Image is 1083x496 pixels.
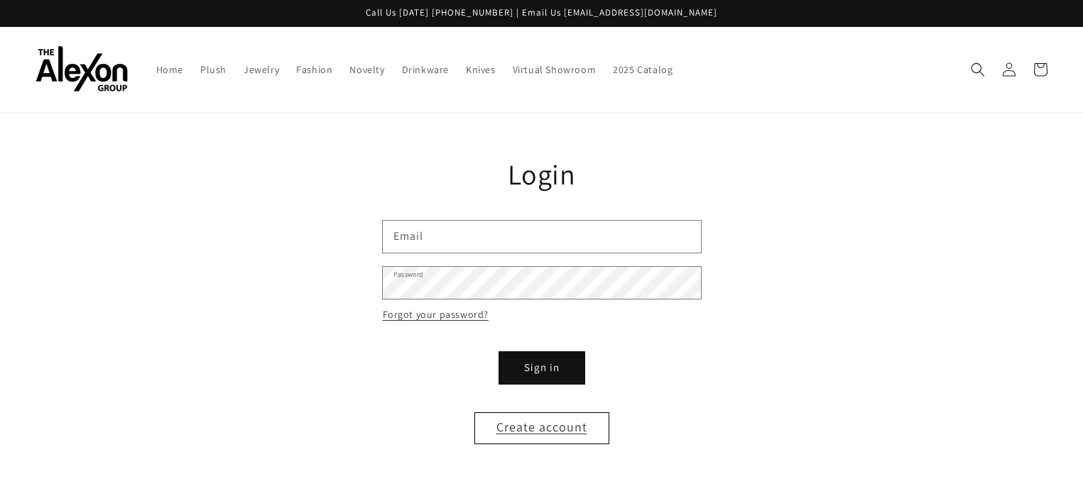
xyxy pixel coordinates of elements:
[341,55,393,84] a: Novelty
[457,55,504,84] a: Knives
[156,63,183,76] span: Home
[36,46,128,92] img: The Alexon Group
[383,306,489,324] a: Forgot your password?
[613,63,673,76] span: 2025 Catalog
[288,55,341,84] a: Fashion
[504,55,605,84] a: Virtual Showroom
[349,63,384,76] span: Novelty
[244,63,279,76] span: Jewelry
[513,63,597,76] span: Virtual Showroom
[402,63,449,76] span: Drinkware
[499,352,584,384] button: Sign in
[383,155,701,192] h1: Login
[296,63,332,76] span: Fashion
[192,55,235,84] a: Plush
[235,55,288,84] a: Jewelry
[604,55,681,84] a: 2025 Catalog
[474,412,609,444] a: Create account
[148,55,192,84] a: Home
[962,54,994,85] summary: Search
[393,55,457,84] a: Drinkware
[200,63,227,76] span: Plush
[466,63,496,76] span: Knives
